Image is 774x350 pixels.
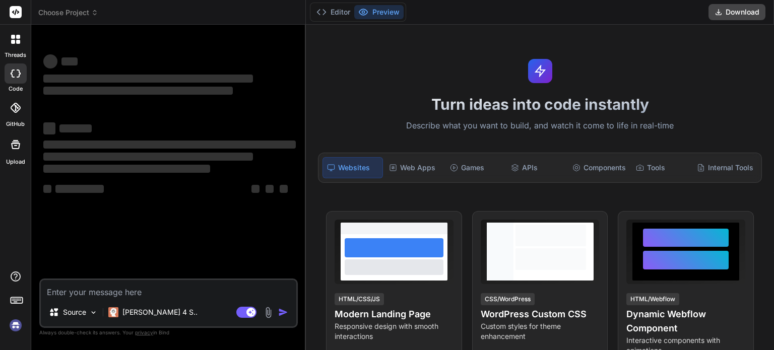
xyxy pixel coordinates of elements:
button: Preview [354,5,404,19]
span: ‌ [43,153,253,161]
label: Upload [6,158,25,166]
span: ‌ [43,87,233,95]
div: CSS/WordPress [481,293,535,305]
div: Games [446,157,505,178]
span: ‌ [266,185,274,193]
p: Custom styles for theme enhancement [481,321,600,341]
span: Choose Project [38,8,98,18]
span: ‌ [280,185,288,193]
img: icon [278,307,288,317]
p: Source [63,307,86,317]
p: [PERSON_NAME] 4 S.. [122,307,198,317]
span: View Prompt [698,220,741,230]
span: View Prompt [406,220,449,230]
h4: Dynamic Webflow Component [626,307,745,335]
label: GitHub [6,120,25,128]
div: APIs [507,157,566,178]
span: ‌ [43,141,296,149]
div: Internal Tools [693,157,757,178]
span: ‌ [43,54,57,68]
img: Pick Models [89,308,98,317]
span: ‌ [43,185,51,193]
span: View Prompt [552,220,595,230]
span: ‌ [59,124,92,132]
label: threads [5,51,26,59]
p: Always double-check its answers. Your in Bind [39,328,298,337]
h4: Modern Landing Page [335,307,454,321]
span: ‌ [43,122,55,134]
button: Editor [312,5,354,19]
button: Download [708,4,765,20]
div: HTML/Webflow [626,293,679,305]
div: Components [568,157,630,178]
span: ‌ [61,57,78,65]
p: Describe what you want to build, and watch it come to life in real-time [312,119,768,132]
span: ‌ [55,185,104,193]
img: attachment [263,307,274,318]
div: HTML/CSS/JS [335,293,384,305]
span: privacy [135,329,153,335]
div: Websites [322,157,382,178]
img: signin [7,317,24,334]
div: Tools [632,157,691,178]
div: Web Apps [385,157,444,178]
h1: Turn ideas into code instantly [312,95,768,113]
span: ‌ [43,75,253,83]
label: code [9,85,23,93]
img: Claude 4 Sonnet [108,307,118,317]
span: ‌ [43,165,210,173]
p: Responsive design with smooth interactions [335,321,454,341]
span: ‌ [251,185,260,193]
h4: WordPress Custom CSS [481,307,600,321]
